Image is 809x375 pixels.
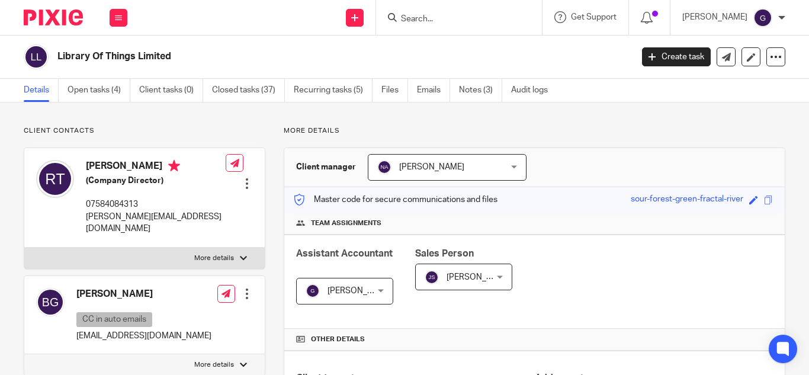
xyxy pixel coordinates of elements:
[296,161,356,173] h3: Client manager
[511,79,557,102] a: Audit logs
[682,11,747,23] p: [PERSON_NAME]
[415,249,474,258] span: Sales Person
[168,160,180,172] i: Primary
[86,175,226,187] h5: (Company Director)
[57,50,511,63] h2: Library Of Things Limited
[284,126,785,136] p: More details
[86,160,226,175] h4: [PERSON_NAME]
[425,270,439,284] img: svg%3E
[76,288,211,300] h4: [PERSON_NAME]
[377,160,391,174] img: svg%3E
[642,47,711,66] a: Create task
[328,287,393,295] span: [PERSON_NAME]
[24,126,265,136] p: Client contacts
[24,79,59,102] a: Details
[86,211,226,235] p: [PERSON_NAME][EMAIL_ADDRESS][DOMAIN_NAME]
[139,79,203,102] a: Client tasks (0)
[36,288,65,316] img: svg%3E
[311,219,381,228] span: Team assignments
[212,79,285,102] a: Closed tasks (37)
[294,79,373,102] a: Recurring tasks (5)
[194,254,234,263] p: More details
[296,249,393,258] span: Assistant Accountant
[311,335,365,344] span: Other details
[24,44,49,69] img: svg%3E
[194,360,234,370] p: More details
[381,79,408,102] a: Files
[76,330,211,342] p: [EMAIL_ADDRESS][DOMAIN_NAME]
[68,79,130,102] a: Open tasks (4)
[293,194,497,206] p: Master code for secure communications and files
[631,193,743,207] div: sour-forest-green-fractal-river
[417,79,450,102] a: Emails
[399,163,464,171] span: [PERSON_NAME]
[36,160,74,198] img: svg%3E
[24,9,83,25] img: Pixie
[753,8,772,27] img: svg%3E
[447,273,512,281] span: [PERSON_NAME]
[400,14,506,25] input: Search
[571,13,617,21] span: Get Support
[86,198,226,210] p: 07584084313
[306,284,320,298] img: svg%3E
[76,312,152,327] p: CC in auto emails
[459,79,502,102] a: Notes (3)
